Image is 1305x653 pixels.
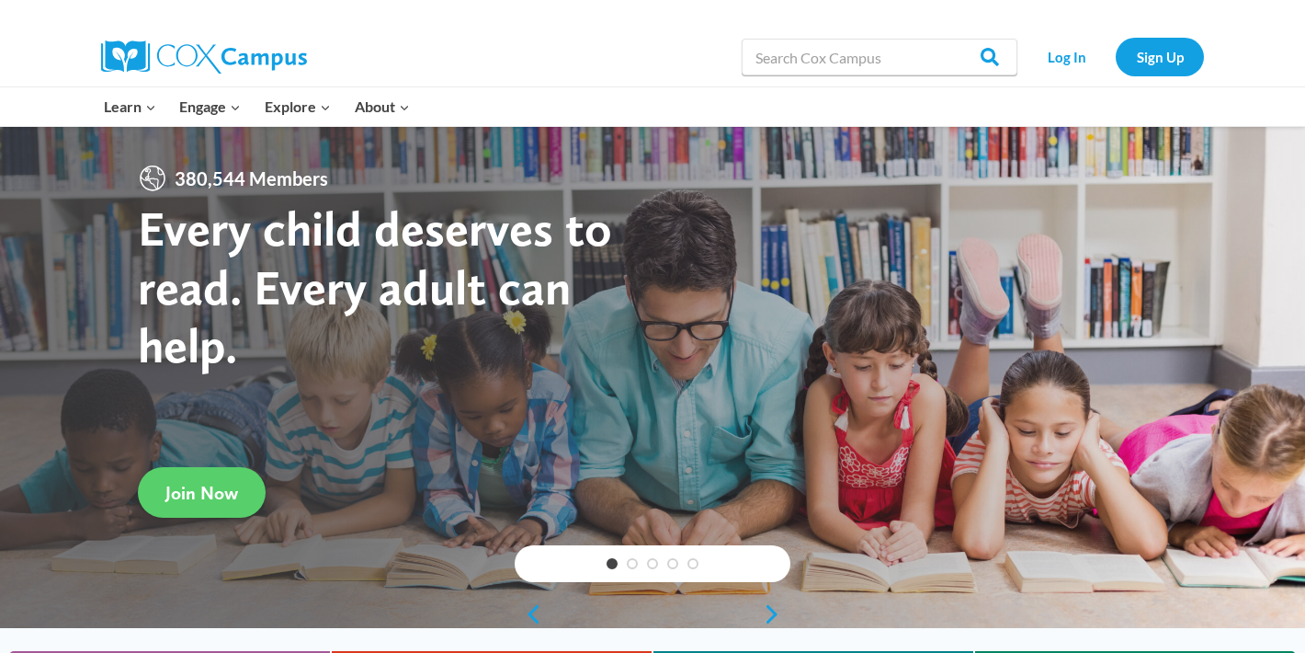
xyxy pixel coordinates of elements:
[92,87,421,126] nav: Primary Navigation
[138,199,612,374] strong: Every child deserves to read. Every adult can help.
[647,558,658,569] a: 3
[355,95,410,119] span: About
[265,95,331,119] span: Explore
[167,164,335,193] span: 380,544 Members
[763,603,790,625] a: next
[667,558,678,569] a: 4
[687,558,698,569] a: 5
[607,558,618,569] a: 1
[515,596,790,633] div: content slider buttons
[742,39,1017,75] input: Search Cox Campus
[515,603,542,625] a: previous
[1116,38,1204,75] a: Sign Up
[179,95,241,119] span: Engage
[165,482,238,504] span: Join Now
[1027,38,1106,75] a: Log In
[138,467,266,518] a: Join Now
[101,40,307,74] img: Cox Campus
[627,558,638,569] a: 2
[1027,38,1204,75] nav: Secondary Navigation
[104,95,156,119] span: Learn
